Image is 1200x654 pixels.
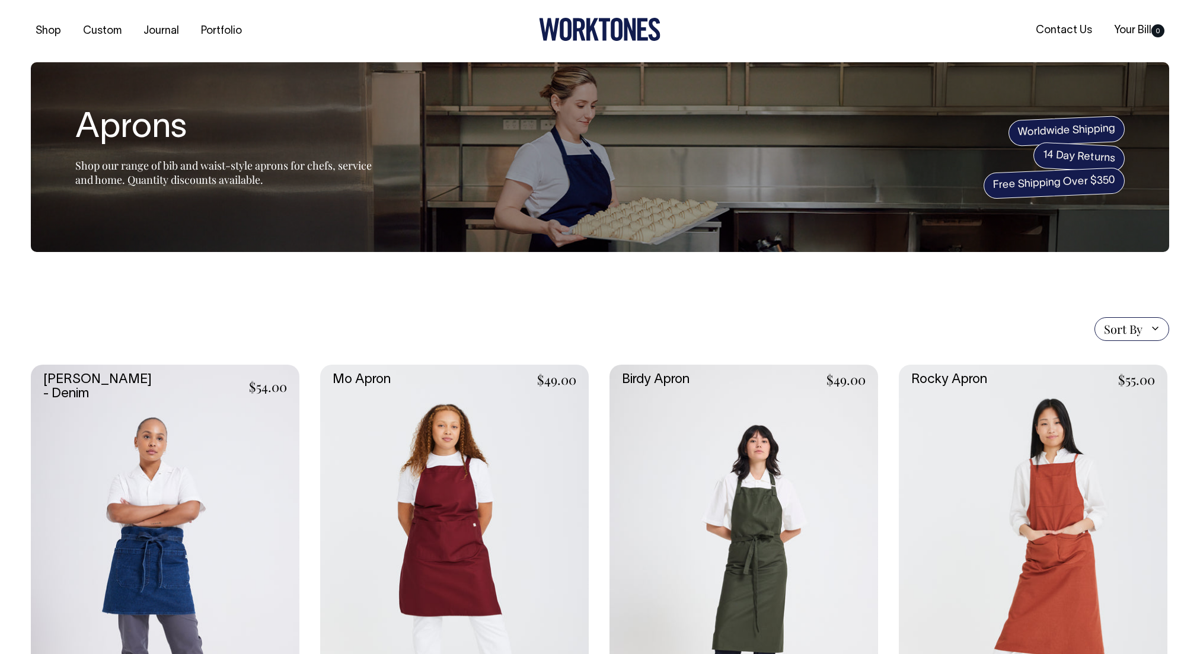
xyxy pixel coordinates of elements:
[196,21,247,41] a: Portfolio
[1033,142,1125,173] span: 14 Day Returns
[75,110,372,148] h1: Aprons
[31,21,66,41] a: Shop
[983,167,1125,199] span: Free Shipping Over $350
[1109,21,1169,40] a: Your Bill0
[75,158,372,187] span: Shop our range of bib and waist-style aprons for chefs, service and home. Quantity discounts avai...
[1031,21,1097,40] a: Contact Us
[1008,116,1125,146] span: Worldwide Shipping
[1104,322,1142,336] span: Sort By
[1151,24,1164,37] span: 0
[139,21,184,41] a: Journal
[78,21,126,41] a: Custom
